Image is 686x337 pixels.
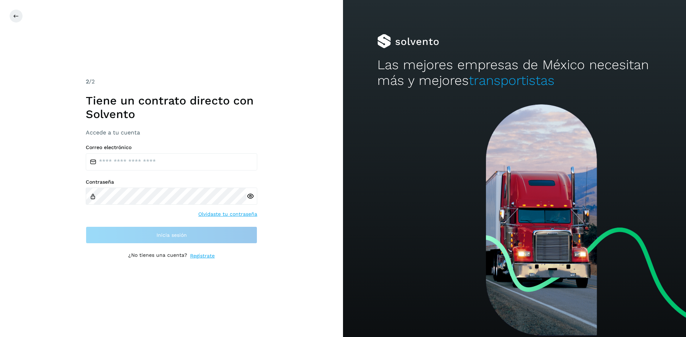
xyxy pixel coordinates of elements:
label: Correo electrónico [86,144,257,150]
label: Contraseña [86,179,257,185]
a: Olvidaste tu contraseña [198,210,257,218]
h1: Tiene un contrato directo con Solvento [86,94,257,121]
div: /2 [86,77,257,86]
span: Inicia sesión [156,233,187,238]
span: transportistas [469,73,555,88]
h2: Las mejores empresas de México necesitan más y mejores [377,57,652,89]
span: 2 [86,78,89,85]
a: Regístrate [190,252,215,260]
p: ¿No tienes una cuenta? [128,252,187,260]
h3: Accede a tu cuenta [86,129,257,136]
button: Inicia sesión [86,226,257,244]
